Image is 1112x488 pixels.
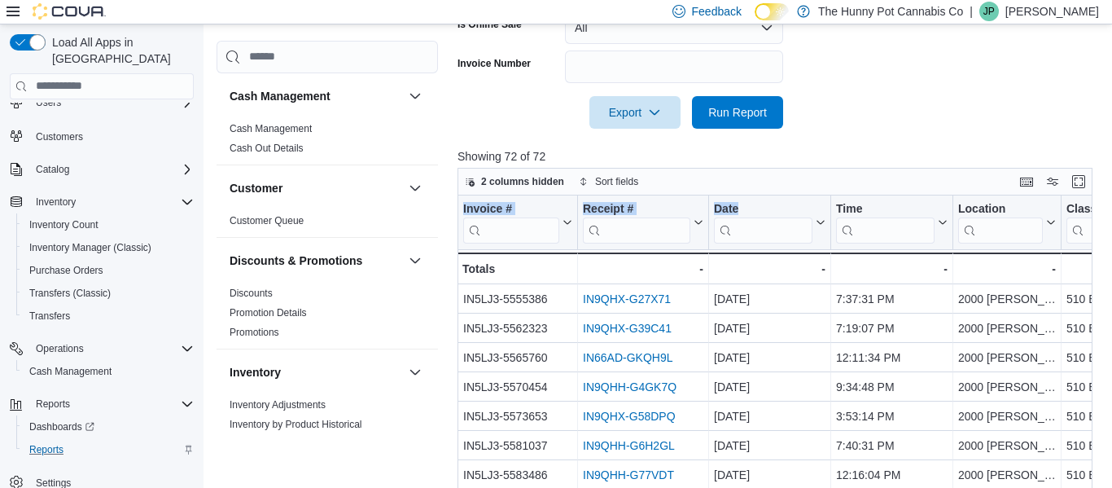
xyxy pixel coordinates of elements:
span: Users [29,93,194,112]
span: Inventory Count [29,218,99,231]
div: 9:34:48 PM [836,377,948,397]
span: Cash Management [23,362,194,381]
div: [DATE] [714,348,825,367]
div: IN5LJ3-5573653 [463,407,572,426]
h3: Discounts & Promotions [230,253,362,269]
p: Showing 72 of 72 [457,148,1099,165]
a: Transfers [23,306,77,326]
div: [DATE] [714,436,825,455]
span: Promotion Details [230,306,307,319]
span: Operations [36,342,84,355]
button: Run Report [692,96,783,129]
div: Jenny Page [979,2,999,21]
button: Transfers (Classic) [16,282,200,305]
span: Transfers [29,310,70,323]
span: Catalog [29,160,194,179]
button: Inventory [3,191,200,213]
button: Cash Management [405,86,425,106]
div: [DATE] [714,377,825,397]
div: Date [714,202,812,218]
button: Enter fullscreen [1069,172,1088,191]
div: Cash Management [217,119,438,165]
button: Sort fields [572,172,645,191]
button: Inventory Count [16,213,200,236]
button: Reports [3,393,200,415]
div: - [958,259,1056,279]
button: Purchase Orders [16,259,200,282]
button: Discounts & Promotions [405,251,425,270]
img: Cova [33,3,106,20]
a: Discounts [230,288,273,299]
span: Promotions [230,326,279,339]
span: Reports [29,443,63,456]
a: Promotion Details [230,307,307,319]
a: Reports [23,440,70,459]
div: Location [958,202,1043,218]
span: Inventory Adjustments [230,398,326,411]
a: IN9QHH-G77VDT [583,468,674,481]
span: Reports [23,440,194,459]
div: 7:37:31 PM [836,289,948,309]
div: Receipt # [583,202,690,218]
div: 3:53:14 PM [836,407,948,426]
a: Cash Management [23,362,118,381]
a: IN9QHH-G4GK7Q [583,380,676,393]
span: Transfers [23,306,194,326]
div: Time [836,202,935,244]
div: Totals [462,259,572,279]
span: Purchase Orders [29,264,103,277]
button: Transfers [16,305,200,328]
div: [DATE] [714,289,825,309]
span: JP [983,2,995,21]
span: Discounts [230,287,273,300]
span: Dashboards [23,417,194,437]
p: | [970,2,973,21]
span: Load All Apps in [GEOGRAPHIC_DATA] [46,34,194,67]
div: - [836,259,948,279]
span: Transfers (Classic) [23,284,194,303]
a: Promotions [230,327,279,338]
button: Time [836,202,948,244]
div: Discounts & Promotions [217,284,438,349]
span: Run Report [708,104,767,121]
p: [PERSON_NAME] [1005,2,1099,21]
button: Reports [29,394,77,414]
div: Time [836,202,935,218]
span: Users [36,96,61,109]
button: Catalog [3,158,200,181]
div: Receipt # URL [583,202,690,244]
span: Purchase Orders [23,261,194,280]
div: 2000 [PERSON_NAME] [958,407,1056,426]
span: Reports [29,394,194,414]
h3: Cash Management [230,88,331,104]
span: Feedback [692,3,742,20]
span: Inventory [29,192,194,212]
div: [DATE] [714,407,825,426]
div: Location [958,202,1043,244]
div: 2000 [PERSON_NAME] [958,465,1056,485]
a: Dashboards [23,417,101,437]
a: Customers [29,127,90,147]
button: Reports [16,438,200,461]
a: Dashboards [16,415,200,438]
button: Catalog [29,160,76,179]
a: Inventory Adjustments [230,399,326,411]
span: Inventory Count Details [230,437,331,451]
div: IN5LJ3-5583486 [463,465,572,485]
button: Keyboard shortcuts [1017,172,1036,191]
a: Purchase Orders [23,261,110,280]
a: IN9QHH-G6H2GL [583,439,675,452]
span: 2 columns hidden [481,175,564,188]
button: Customer [405,178,425,198]
span: Inventory by Product Historical [230,418,362,431]
span: Sort fields [595,175,638,188]
button: Display options [1043,172,1062,191]
button: Customer [230,180,402,196]
a: Cash Management [230,123,312,134]
a: IN66AD-GKQH9L [583,351,672,364]
div: 2000 [PERSON_NAME] [958,289,1056,309]
a: Customer Queue [230,215,304,226]
span: Catalog [36,163,69,176]
div: 7:19:07 PM [836,319,948,338]
button: Users [29,93,68,112]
